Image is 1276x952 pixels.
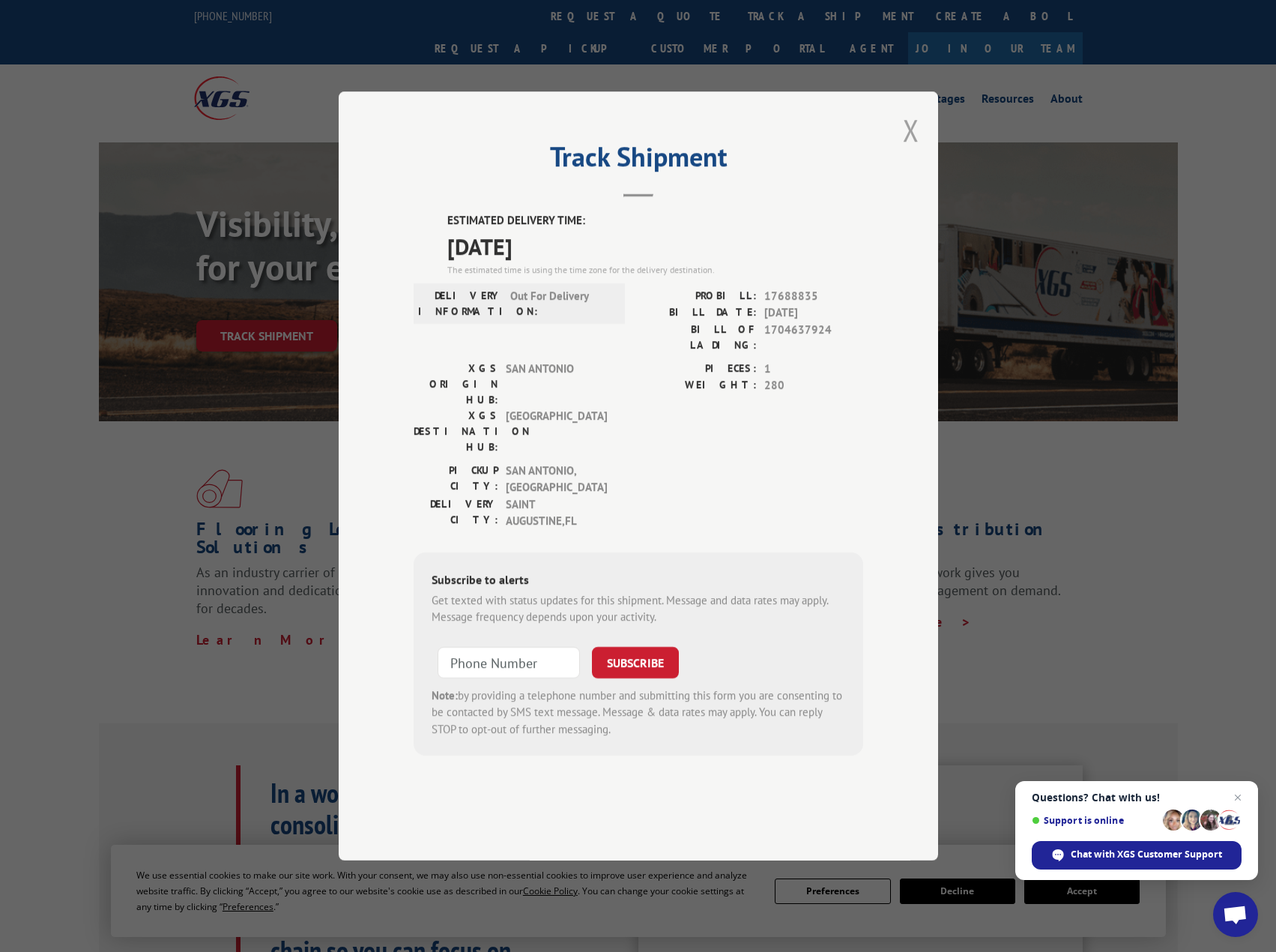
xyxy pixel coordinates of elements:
[1229,789,1247,807] span: Close chat
[1213,892,1258,937] div: Open chat
[903,110,919,150] button: Close modal
[764,304,863,322] span: [DATE]
[510,288,611,319] span: Out For Delivery
[764,322,863,353] span: 1704637924
[764,377,863,394] span: 280
[506,463,607,496] span: SAN ANTONIO , [GEOGRAPHIC_DATA]
[506,361,607,408] span: SAN ANTONIO
[764,288,863,305] span: 17688835
[638,377,757,394] label: WEIGHT:
[447,263,863,277] div: The estimated time is using the time zone for the delivery destination.
[638,322,757,353] label: BILL OF LADING:
[638,304,757,322] label: BILL DATE:
[1032,792,1242,804] span: Questions? Chat with us!
[414,408,498,455] label: XGS DESTINATION HUB:
[432,688,458,702] strong: Note:
[432,592,845,626] div: Get texted with status updates for this shipment. Message and data rates may apply. Message frequ...
[506,408,607,455] span: [GEOGRAPHIC_DATA]
[414,146,863,175] h2: Track Shipment
[764,361,863,378] span: 1
[414,496,498,530] label: DELIVERY CITY:
[447,229,863,263] span: [DATE]
[432,687,845,738] div: by providing a telephone number and submitting this form you are consenting to be contacted by SM...
[414,361,498,408] label: XGS ORIGIN HUB:
[414,463,498,496] label: PICKUP CITY:
[1032,841,1242,870] div: Chat with XGS Customer Support
[592,647,679,678] button: SUBSCRIBE
[638,361,757,378] label: PIECES:
[638,288,757,305] label: PROBILL:
[447,212,863,229] label: ESTIMATED DELIVERY TIME:
[432,570,845,592] div: Subscribe to alerts
[1071,848,1222,861] span: Chat with XGS Customer Support
[506,496,607,530] span: SAINT AUGUSTINE , FL
[418,288,503,319] label: DELIVERY INFORMATION:
[1032,815,1158,826] span: Support is online
[438,647,580,678] input: Phone Number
